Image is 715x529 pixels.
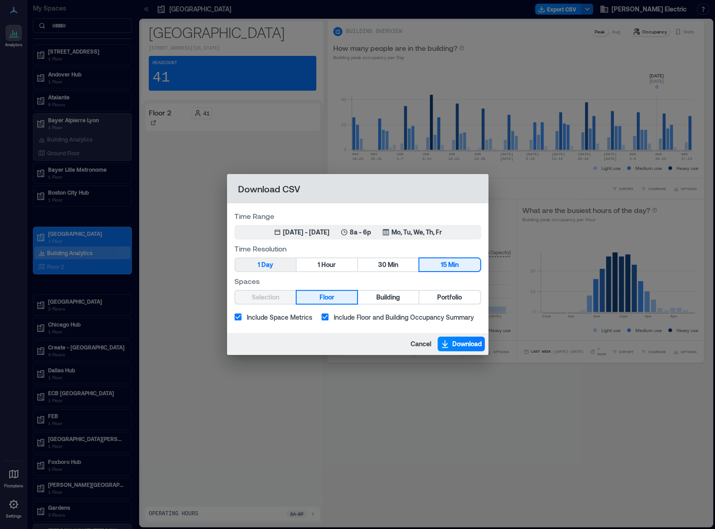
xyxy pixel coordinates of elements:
[452,339,482,349] span: Download
[321,259,336,271] span: Hour
[227,174,488,203] h2: Download CSV
[234,243,481,254] label: Time Resolution
[408,337,434,351] button: Cancel
[388,259,398,271] span: Min
[297,291,357,304] button: Floor
[318,259,320,271] span: 1
[320,292,334,303] span: Floor
[235,258,296,271] button: 1 Day
[438,337,485,351] button: Download
[234,225,481,240] button: [DATE] - [DATE]8a - 6pMo, Tu, We, Th, Fr
[411,339,431,349] span: Cancel
[258,259,260,271] span: 1
[448,259,459,271] span: Min
[441,259,447,271] span: 15
[297,258,357,271] button: 1 Hour
[358,291,418,304] button: Building
[376,292,400,303] span: Building
[437,292,462,303] span: Portfolio
[358,258,418,271] button: 30 Min
[247,312,312,322] span: Include Space Metrics
[391,228,442,237] p: Mo, Tu, We, Th, Fr
[419,291,480,304] button: Portfolio
[334,312,474,322] span: Include Floor and Building Occupancy Summary
[283,228,330,237] div: [DATE] - [DATE]
[350,228,371,237] p: 8a - 6p
[234,211,481,221] label: Time Range
[261,259,273,271] span: Day
[234,276,481,286] label: Spaces
[419,258,480,271] button: 15 Min
[378,259,386,271] span: 30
